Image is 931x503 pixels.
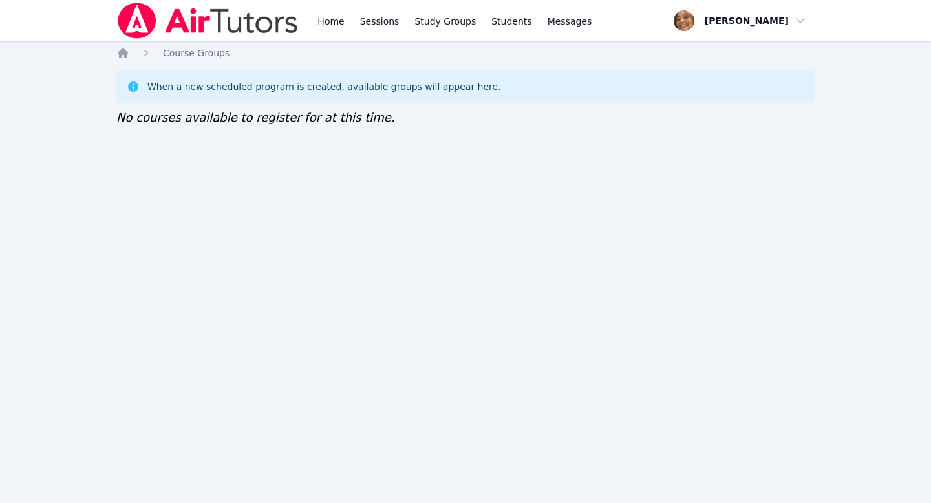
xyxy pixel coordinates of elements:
[116,3,299,39] img: Air Tutors
[548,15,592,28] span: Messages
[116,111,395,124] span: No courses available to register for at this time.
[163,48,230,58] span: Course Groups
[147,80,501,93] div: When a new scheduled program is created, available groups will appear here.
[163,47,230,59] a: Course Groups
[116,47,815,59] nav: Breadcrumb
